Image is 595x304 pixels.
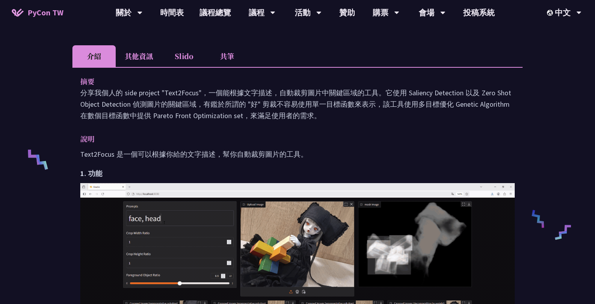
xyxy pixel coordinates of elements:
[72,45,116,67] li: 介紹
[547,10,555,16] img: Locale Icon
[80,76,499,87] p: 摘要
[80,148,515,160] p: Text2Focus 是一個可以根據你給的文字描述，幫你自動裁剪圖片的工具。
[80,133,499,145] p: 說明
[80,87,515,121] p: 分享我個人的 side project "Text2Focus"，一個能根據文字描述，自動裁剪圖片中關鍵區域的工具。它使用 Saliency Detection 以及 Zero Shot Obj...
[162,45,205,67] li: Slido
[12,9,24,17] img: Home icon of PyCon TW 2025
[116,45,162,67] li: 其他資訊
[205,45,249,67] li: 共筆
[80,168,515,179] h2: 1. 功能
[4,3,71,22] a: PyCon TW
[28,7,63,19] span: PyCon TW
